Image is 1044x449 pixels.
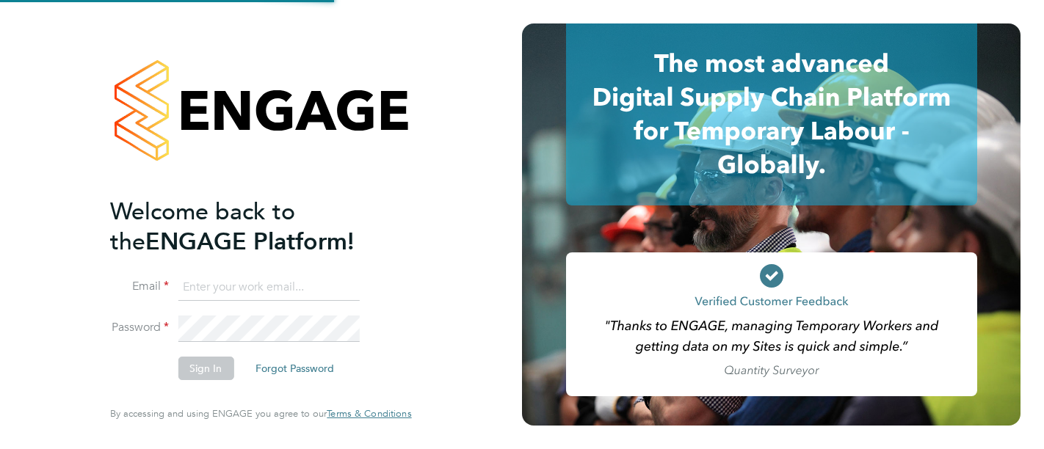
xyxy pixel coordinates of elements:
[110,320,169,335] label: Password
[110,197,396,257] h2: ENGAGE Platform!
[178,357,233,380] button: Sign In
[110,197,295,256] span: Welcome back to the
[244,357,346,380] button: Forgot Password
[178,274,359,301] input: Enter your work email...
[110,407,411,420] span: By accessing and using ENGAGE you agree to our
[110,279,169,294] label: Email
[327,408,411,420] a: Terms & Conditions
